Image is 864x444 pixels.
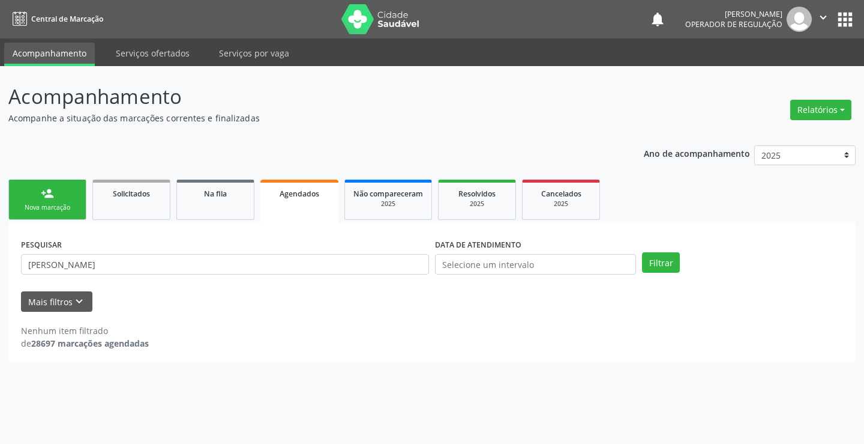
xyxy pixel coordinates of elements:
[649,11,666,28] button: notifications
[642,252,680,273] button: Filtrar
[835,9,856,30] button: apps
[21,337,149,350] div: de
[812,7,835,32] button: 
[435,236,521,254] label: DATA DE ATENDIMENTO
[458,189,496,199] span: Resolvidos
[204,189,227,199] span: Na fila
[107,43,198,64] a: Serviços ofertados
[21,236,62,254] label: PESQUISAR
[685,19,782,29] span: Operador de regulação
[31,338,149,349] strong: 28697 marcações agendadas
[353,189,423,199] span: Não compareceram
[41,187,54,200] div: person_add
[31,14,103,24] span: Central de Marcação
[790,100,851,120] button: Relatórios
[541,189,581,199] span: Cancelados
[447,199,507,208] div: 2025
[21,291,92,312] button: Mais filtroskeyboard_arrow_down
[531,199,591,208] div: 2025
[817,11,830,24] i: 
[280,189,319,199] span: Agendados
[73,295,86,308] i: keyboard_arrow_down
[644,145,750,160] p: Ano de acompanhamento
[4,43,95,66] a: Acompanhamento
[21,324,149,337] div: Nenhum item filtrado
[21,254,429,275] input: Nome, CNS
[17,203,77,212] div: Nova marcação
[353,199,423,208] div: 2025
[787,7,812,32] img: img
[8,112,601,124] p: Acompanhe a situação das marcações correntes e finalizadas
[211,43,298,64] a: Serviços por vaga
[8,82,601,112] p: Acompanhamento
[685,9,782,19] div: [PERSON_NAME]
[435,254,636,275] input: Selecione um intervalo
[113,189,150,199] span: Solicitados
[8,9,103,29] a: Central de Marcação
